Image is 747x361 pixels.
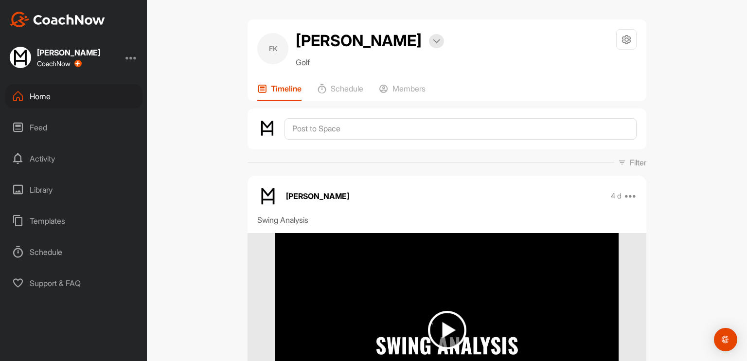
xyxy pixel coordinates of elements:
div: CoachNow [37,60,82,68]
img: square_521159d60a8b6a41bc289a44f59ddbae.jpg [10,47,31,68]
p: Golf [296,56,444,68]
img: arrow-down [433,39,440,44]
img: avatar [257,185,279,207]
p: Schedule [331,84,363,93]
div: Schedule [5,240,142,264]
div: Activity [5,146,142,171]
img: avatar [257,118,277,138]
p: Members [392,84,426,93]
div: Home [5,84,142,108]
div: FK [257,33,288,64]
div: Swing Analysis [257,214,637,226]
h2: [PERSON_NAME] [296,29,422,53]
div: Feed [5,115,142,140]
p: [PERSON_NAME] [286,190,349,202]
div: Open Intercom Messenger [714,328,737,351]
img: play [428,311,466,349]
p: Filter [630,157,646,168]
img: CoachNow [10,12,105,27]
div: Templates [5,209,142,233]
div: [PERSON_NAME] [37,49,100,56]
div: Support & FAQ [5,271,142,295]
div: Library [5,178,142,202]
p: Timeline [271,84,302,93]
p: 4 d [611,191,622,201]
